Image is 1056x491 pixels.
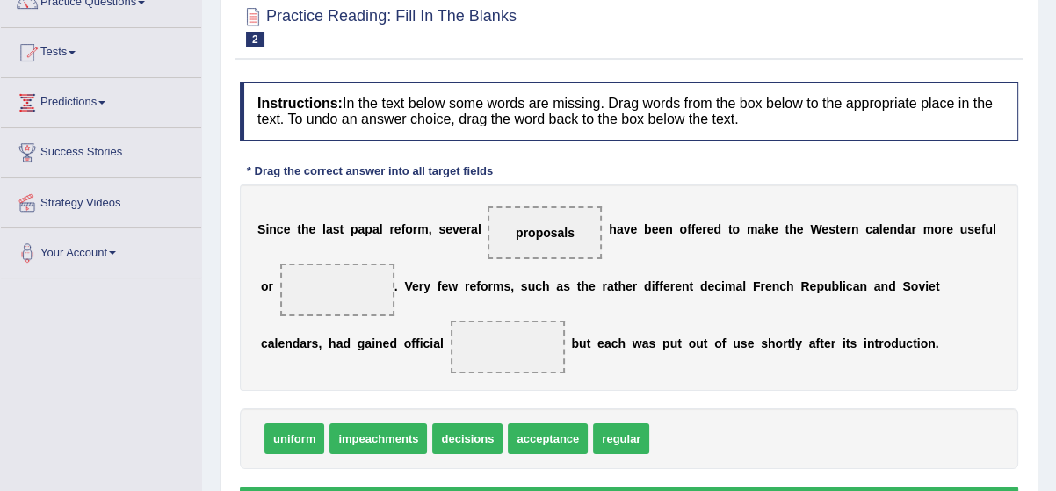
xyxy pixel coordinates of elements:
[339,222,344,236] b: t
[707,279,714,293] b: e
[663,279,670,293] b: e
[285,336,293,350] b: n
[268,336,275,350] b: a
[677,336,682,350] b: t
[343,336,351,350] b: d
[897,222,905,236] b: d
[508,423,588,454] span: acceptance
[741,336,748,350] b: s
[846,222,850,236] b: r
[280,264,394,316] span: Drop target
[899,336,907,350] b: u
[689,336,697,350] b: o
[721,279,725,293] b: i
[274,336,278,350] b: l
[1,78,201,122] a: Predictions
[542,279,550,293] b: h
[448,279,458,293] b: w
[713,222,721,236] b: d
[648,336,655,350] b: s
[644,279,652,293] b: d
[714,336,722,350] b: o
[757,222,764,236] b: a
[405,222,413,236] b: o
[445,222,452,236] b: e
[312,336,319,350] b: s
[795,336,802,350] b: y
[851,222,859,236] b: n
[587,336,591,350] b: t
[412,279,419,293] b: e
[906,336,913,350] b: c
[974,222,981,236] b: e
[884,336,892,350] b: o
[380,222,383,236] b: l
[831,336,835,350] b: r
[747,222,757,236] b: m
[696,336,704,350] b: u
[246,32,264,47] span: 2
[626,279,633,293] b: e
[459,222,467,236] b: e
[925,279,929,293] b: i
[257,222,265,236] b: S
[556,279,563,293] b: a
[240,162,500,179] div: * Drag the correct answer into all target fields
[768,336,776,350] b: h
[880,279,888,293] b: n
[614,279,618,293] b: t
[284,222,291,236] b: e
[867,336,875,350] b: n
[579,336,587,350] b: u
[891,336,899,350] b: d
[800,279,809,293] b: R
[404,279,412,293] b: V
[510,279,514,293] b: ,
[358,222,365,236] b: a
[268,279,272,293] b: r
[375,336,383,350] b: n
[633,279,637,293] b: r
[488,206,602,259] span: Drop target
[589,279,596,293] b: e
[429,222,432,236] b: ,
[411,336,416,350] b: f
[488,279,492,293] b: r
[742,279,746,293] b: l
[630,222,637,236] b: e
[528,279,536,293] b: u
[765,279,772,293] b: e
[797,222,804,236] b: e
[633,336,642,350] b: w
[301,222,309,236] b: h
[675,279,682,293] b: e
[850,336,857,350] b: s
[240,4,517,47] h2: Practice Reading: Fill In The Blanks
[423,279,430,293] b: y
[810,222,821,236] b: W
[859,279,867,293] b: n
[358,336,365,350] b: g
[888,279,896,293] b: d
[423,336,430,350] b: c
[843,336,846,350] b: i
[471,222,478,236] b: a
[609,222,617,236] b: h
[438,279,442,293] b: f
[571,336,579,350] b: b
[700,279,708,293] b: d
[420,336,423,350] b: i
[846,279,853,293] b: c
[748,336,755,350] b: e
[659,279,663,293] b: f
[365,222,372,236] b: p
[326,222,333,236] b: a
[644,222,652,236] b: b
[307,336,311,350] b: r
[611,336,618,350] b: c
[336,336,344,350] b: a
[918,279,925,293] b: v
[889,222,897,236] b: n
[516,226,575,240] span: proposals
[432,423,503,454] span: decisions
